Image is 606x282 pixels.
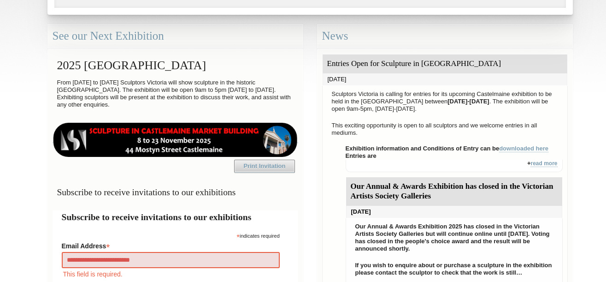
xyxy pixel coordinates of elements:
[53,77,298,111] p: From [DATE] to [DATE] Sculptors Victoria will show sculpture in the historic [GEOGRAPHIC_DATA]. T...
[62,269,280,279] div: This field is required.
[62,231,280,240] div: indicates required
[53,183,298,201] h3: Subscribe to receive invitations to our exhibitions
[327,120,563,139] p: This exciting opportunity is open to all sculptors and we welcome entries in all mediums.
[346,177,562,206] div: Our Annual & Awards Exhibition has closed in the Victorian Artists Society Galleries
[47,24,303,48] div: See our Next Exhibition
[317,24,573,48] div: News
[351,221,558,255] p: Our Annual & Awards Exhibition 2025 has closed in the Victorian Artists Society Galleries but wil...
[447,98,489,105] strong: [DATE]-[DATE]
[346,145,549,152] strong: Exhibition information and Conditions of Entry can be
[323,54,567,73] div: Entries Open for Sculpture in [GEOGRAPHIC_DATA]
[327,88,563,115] p: Sculptors Victoria is calling for entries for its upcoming Castelmaine exhibition to be held in t...
[323,73,567,85] div: [DATE]
[53,123,298,157] img: castlemaine-ldrbd25v2.png
[234,160,295,173] a: Print Invitation
[346,206,562,218] div: [DATE]
[62,210,289,224] h2: Subscribe to receive invitations to our exhibitions
[62,240,280,251] label: Email Address
[530,160,557,167] a: read more
[346,160,563,172] div: +
[499,145,548,152] a: downloaded here
[351,259,558,279] p: If you wish to enquire about or purchase a sculpture in the exhibition please contact the sculpto...
[53,54,298,77] h2: 2025 [GEOGRAPHIC_DATA]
